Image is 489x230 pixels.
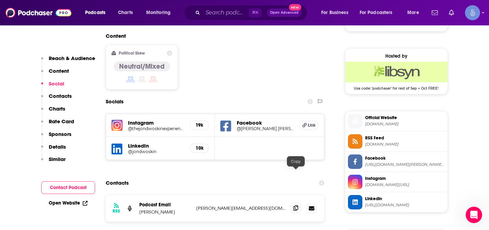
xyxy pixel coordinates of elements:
span: thinkbusiness.libsyn.com [365,142,445,147]
img: User Profile [465,5,480,20]
span: instagram.com/thejondwoskinexperience [365,182,445,187]
span: https://www.linkedin.com/in/jondwoskin [365,203,445,208]
button: Contact Podcast [41,181,95,194]
button: open menu [80,7,114,18]
h5: 10k [196,145,203,151]
span: More [407,8,419,18]
a: RSS Feed[DOMAIN_NAME] [348,134,445,149]
h2: Socials [106,95,124,108]
h2: Content [106,33,319,39]
p: Content [49,68,69,74]
a: @jondwoskin [128,149,185,154]
span: Link [308,123,316,128]
span: New [289,4,301,11]
h2: Political Skew [119,51,145,56]
a: Show notifications dropdown [429,7,441,19]
img: Podchaser - Follow, Share and Rate Podcasts [5,6,71,19]
a: @[PERSON_NAME].[PERSON_NAME] [237,126,294,131]
a: Libsyn Deal: Use code: 'podchaser' for rest of Sep + Oct FREE! [345,62,447,90]
img: iconImage [112,120,123,131]
button: Similar [41,156,66,169]
button: open menu [316,7,357,18]
button: open menu [141,7,179,18]
a: Instagram[DOMAIN_NAME][URL] [348,175,445,189]
button: Show profile menu [465,5,480,20]
a: Open Website [49,200,88,206]
p: [PERSON_NAME][EMAIL_ADDRESS][DOMAIN_NAME] [196,205,286,211]
span: Charts [118,8,133,18]
button: open menu [355,7,403,18]
a: Link [299,121,318,130]
input: Search podcasts, credits, & more... [203,7,249,18]
span: https://www.facebook.com/jonathan.dwoskin [365,162,445,167]
span: Facebook [365,155,445,161]
a: @thejondwoskinexperience [128,126,185,131]
button: Charts [41,105,65,118]
a: Linkedin[URL][DOMAIN_NAME] [348,195,445,209]
h2: Contacts [106,176,129,189]
h5: Instagram [128,119,185,126]
h3: RSS [113,208,120,214]
p: Charts [49,105,65,112]
h5: LinkedIn [128,142,185,149]
h4: Neutral/Mixed [119,62,165,71]
span: Open Advanced [270,11,299,14]
button: Sponsors [41,131,71,143]
span: For Podcasters [360,8,393,18]
button: Details [41,143,66,156]
a: Charts [114,7,137,18]
button: Open AdvancedNew [267,9,302,17]
h5: 19k [196,122,203,128]
span: Official Website [365,115,445,121]
p: Contacts [49,93,72,99]
p: Rate Card [49,118,74,125]
p: Similar [49,156,66,162]
p: Details [49,143,66,150]
div: Hosted by [345,53,447,59]
span: Linkedin [365,196,445,202]
div: Search podcasts, credits, & more... [190,5,314,21]
button: Social [41,80,64,93]
span: Logged in as Spiral5-G1 [465,5,480,20]
span: Instagram [365,175,445,182]
a: Facebook[URL][DOMAIN_NAME][PERSON_NAME][DOMAIN_NAME][PERSON_NAME] [348,154,445,169]
p: [PERSON_NAME] [139,209,191,215]
span: Podcasts [85,8,105,18]
span: ⌘ K [249,8,261,17]
button: Reach & Audience [41,55,95,68]
p: Podcast Email [139,202,191,208]
p: Reach & Audience [49,55,95,61]
a: Official Website[DOMAIN_NAME] [348,114,445,128]
p: Social [49,80,64,87]
button: Contacts [41,93,72,105]
button: Content [41,68,69,80]
span: Use code: 'podchaser' for rest of Sep + Oct FREE! [345,82,447,91]
span: For Business [321,8,348,18]
button: open menu [403,7,428,18]
h5: Facebook [237,119,294,126]
p: Sponsors [49,131,71,137]
span: RSS Feed [365,135,445,141]
span: thinkbusiness.libsyn.com [365,122,445,127]
button: Rate Card [41,118,74,131]
span: Monitoring [146,8,171,18]
a: Show notifications dropdown [446,7,457,19]
iframe: Intercom live chat [466,207,482,223]
div: Copy [287,156,305,166]
img: Libsyn Deal: Use code: 'podchaser' for rest of Sep + Oct FREE! [345,62,447,82]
